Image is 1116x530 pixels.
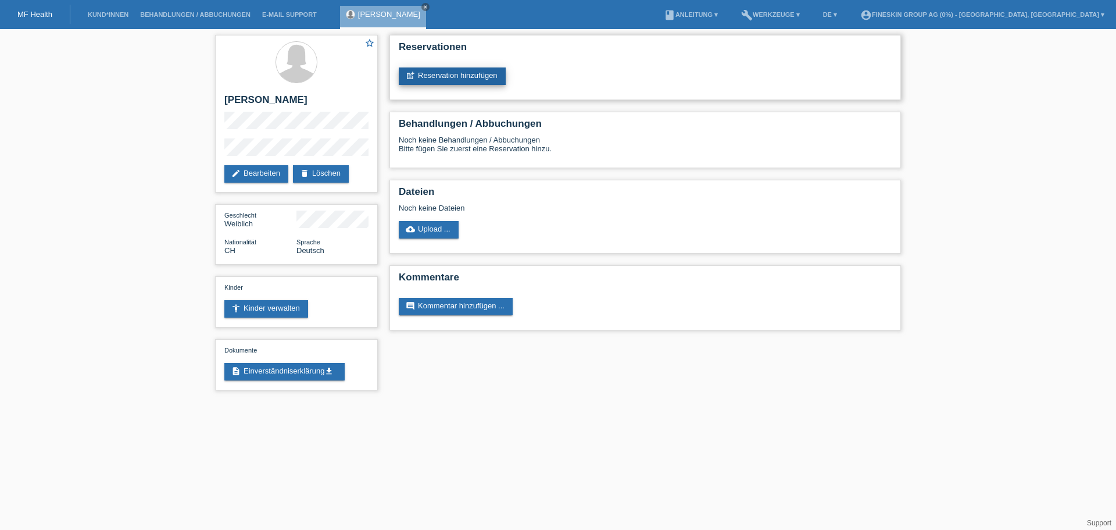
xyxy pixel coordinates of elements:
[421,3,430,11] a: close
[224,284,243,291] span: Kinder
[224,165,288,183] a: editBearbeiten
[406,71,415,80] i: post_add
[399,221,459,239] a: cloud_uploadUpload ...
[231,169,241,178] i: edit
[399,118,892,136] h2: Behandlungen / Abbuchungen
[224,347,257,354] span: Dokumente
[224,246,235,255] span: Schweiz
[399,298,513,315] a: commentKommentar hinzufügen ...
[741,9,753,21] i: build
[399,272,892,289] h2: Kommentare
[860,9,872,21] i: account_circle
[256,11,323,18] a: E-Mail Support
[134,11,256,18] a: Behandlungen / Abbuchungen
[224,300,308,318] a: accessibility_newKinder verwalten
[224,94,369,112] h2: [PERSON_NAME]
[364,38,375,48] i: star_border
[17,10,52,19] a: MF Health
[664,9,675,21] i: book
[224,212,256,219] span: Geschlecht
[817,11,843,18] a: DE ▾
[231,304,241,313] i: accessibility_new
[423,4,428,10] i: close
[399,186,892,204] h2: Dateien
[224,211,296,228] div: Weiblich
[735,11,806,18] a: buildWerkzeuge ▾
[406,225,415,234] i: cloud_upload
[364,38,375,50] a: star_border
[854,11,1110,18] a: account_circleFineSkin Group AG (0%) - [GEOGRAPHIC_DATA], [GEOGRAPHIC_DATA] ▾
[293,165,349,183] a: deleteLöschen
[296,239,320,246] span: Sprache
[399,41,892,59] h2: Reservationen
[406,301,415,311] i: comment
[300,169,309,178] i: delete
[224,363,345,380] a: descriptionEinverständniserklärungget_app
[658,11,724,18] a: bookAnleitung ▾
[324,367,334,376] i: get_app
[399,67,506,85] a: post_addReservation hinzufügen
[399,136,892,162] div: Noch keine Behandlungen / Abbuchungen Bitte fügen Sie zuerst eine Reservation hinzu.
[231,367,241,376] i: description
[399,204,754,212] div: Noch keine Dateien
[296,246,324,255] span: Deutsch
[358,10,420,19] a: [PERSON_NAME]
[82,11,134,18] a: Kund*innen
[1087,519,1111,527] a: Support
[224,239,256,246] span: Nationalität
